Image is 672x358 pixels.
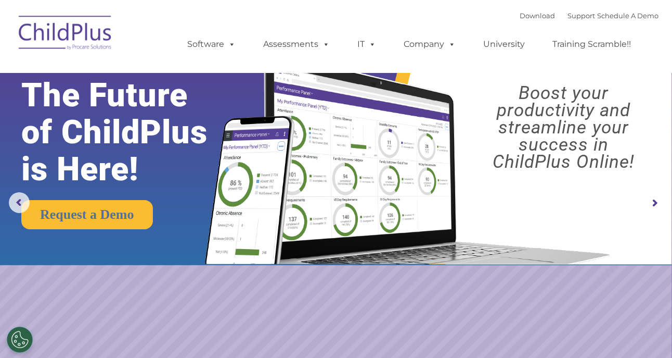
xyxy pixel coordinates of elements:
rs-layer: Boost your productivity and streamline your success in ChildPlus Online! [464,84,663,170]
a: Company [393,34,466,55]
a: University [473,34,535,55]
a: Schedule A Demo [597,11,658,20]
a: Request a Demo [21,200,153,229]
a: Software [177,34,246,55]
a: Download [520,11,555,20]
a: IT [347,34,386,55]
button: Cookies Settings [7,327,33,353]
span: Last name [145,69,176,77]
img: ChildPlus by Procare Solutions [14,8,118,60]
rs-layer: The Future of ChildPlus is Here! [21,77,236,188]
span: Phone number [145,112,189,119]
a: Assessments [253,34,340,55]
a: Training Scramble!! [542,34,641,55]
a: Support [567,11,595,20]
font: | [520,11,658,20]
iframe: Chat Widget [502,245,672,358]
